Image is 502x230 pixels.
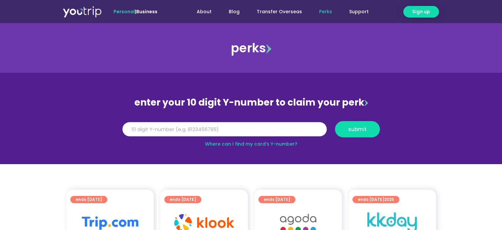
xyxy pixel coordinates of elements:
[70,196,107,203] a: ends [DATE]
[76,196,102,203] span: ends [DATE]
[348,127,367,132] span: submit
[403,6,439,18] a: Sign up
[258,196,295,203] a: ends [DATE]
[119,94,383,111] div: enter your 10 digit Y-number to claim your perk
[136,8,157,15] a: Business
[341,6,377,18] a: Support
[205,141,297,147] a: Where can I find my card’s Y-number?
[175,6,377,18] nav: Menu
[384,197,394,202] span: 2025
[352,196,399,203] a: ends [DATE]2025
[358,196,394,203] span: ends [DATE]
[335,121,380,137] button: submit
[311,6,341,18] a: Perks
[248,6,311,18] a: Transfer Overseas
[264,196,290,203] span: ends [DATE]
[170,196,196,203] span: ends [DATE]
[114,8,135,15] span: Personal
[122,122,327,137] input: 10 digit Y-number (e.g. 8123456789)
[188,6,220,18] a: About
[114,8,157,15] span: |
[122,121,380,142] form: Y Number
[220,6,248,18] a: Blog
[164,196,201,203] a: ends [DATE]
[412,8,430,15] span: Sign up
